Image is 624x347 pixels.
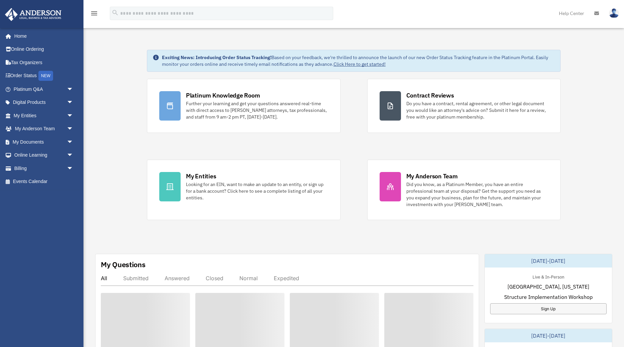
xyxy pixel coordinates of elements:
a: Events Calendar [5,175,83,188]
a: Digital Productsarrow_drop_down [5,96,83,109]
span: arrow_drop_down [67,82,80,96]
div: Expedited [274,275,299,282]
div: Do you have a contract, rental agreement, or other legal document you would like an attorney's ad... [406,100,549,120]
div: Normal [239,275,258,282]
div: My Questions [101,259,146,270]
span: arrow_drop_down [67,96,80,110]
div: All [101,275,107,282]
a: My Documentsarrow_drop_down [5,135,83,149]
div: Did you know, as a Platinum Member, you have an entire professional team at your disposal? Get th... [406,181,549,208]
div: Contract Reviews [406,91,454,100]
div: Closed [206,275,223,282]
a: Order StatusNEW [5,69,83,83]
span: arrow_drop_down [67,162,80,175]
a: Home [5,29,80,43]
a: Platinum Knowledge Room Further your learning and get your questions answered real-time with dire... [147,79,341,133]
a: Online Ordering [5,43,83,56]
div: Platinum Knowledge Room [186,91,260,100]
div: Answered [165,275,190,282]
i: menu [90,9,98,17]
div: Based on your feedback, we're thrilled to announce the launch of our new Order Status Tracking fe... [162,54,555,67]
span: arrow_drop_down [67,122,80,136]
div: [DATE]-[DATE] [485,329,612,342]
i: search [112,9,119,16]
a: Click Here to get started! [334,61,386,67]
div: My Anderson Team [406,172,458,180]
a: My Anderson Team Did you know, as a Platinum Member, you have an entire professional team at your... [367,160,561,220]
a: My Entities Looking for an EIN, want to make an update to an entity, or sign up for a bank accoun... [147,160,341,220]
a: Billingarrow_drop_down [5,162,83,175]
a: menu [90,12,98,17]
div: Looking for an EIN, want to make an update to an entity, or sign up for a bank account? Click her... [186,181,328,201]
img: User Pic [609,8,619,18]
span: Structure Implementation Workshop [504,293,593,301]
a: Contract Reviews Do you have a contract, rental agreement, or other legal document you would like... [367,79,561,133]
span: arrow_drop_down [67,135,80,149]
a: Sign Up [490,303,607,314]
a: My Entitiesarrow_drop_down [5,109,83,122]
span: [GEOGRAPHIC_DATA], [US_STATE] [507,283,589,291]
span: arrow_drop_down [67,109,80,123]
div: Submitted [123,275,149,282]
div: Further your learning and get your questions answered real-time with direct access to [PERSON_NAM... [186,100,328,120]
a: My Anderson Teamarrow_drop_down [5,122,83,136]
a: Platinum Q&Aarrow_drop_down [5,82,83,96]
a: Online Learningarrow_drop_down [5,149,83,162]
div: [DATE]-[DATE] [485,254,612,268]
a: Tax Organizers [5,56,83,69]
div: Live & In-Person [527,273,570,280]
strong: Exciting News: Introducing Order Status Tracking! [162,54,271,60]
div: My Entities [186,172,216,180]
div: NEW [38,71,53,81]
img: Anderson Advisors Platinum Portal [3,8,63,21]
span: arrow_drop_down [67,149,80,162]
